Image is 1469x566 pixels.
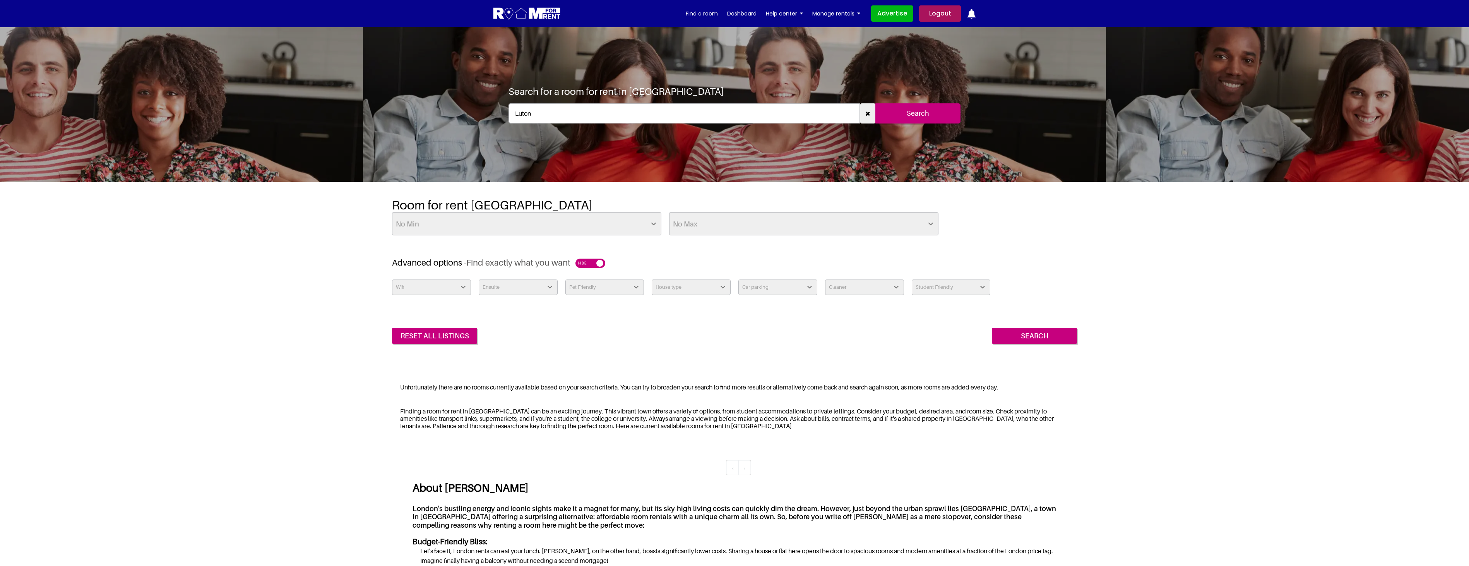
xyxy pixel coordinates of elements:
h3: Advanced options - [392,257,1077,268]
h5: Budget-Friendly Bliss: [413,537,487,546]
h3: About [PERSON_NAME] [413,481,1056,494]
li: Let's face it, London rents can eat your lunch. [PERSON_NAME], on the other hand, boasts signific... [420,546,1056,566]
span: Find exactly what you want [466,257,570,268]
input: Search [875,103,960,123]
h2: Room for rent [GEOGRAPHIC_DATA] [392,197,1077,212]
li: « Previous [726,460,739,475]
a: Find a room [686,8,718,19]
a: Help center [766,8,803,19]
a: Logout [919,5,961,22]
img: Logo for Room for Rent, featuring a welcoming design with a house icon and modern typography [493,7,561,21]
div: Unfortunately there are no rooms currently available based on your search criteria. You can try t... [392,379,1077,396]
li: « Previous [739,460,751,475]
a: Manage rentals [812,8,860,19]
a: Advertise [871,5,913,22]
a: Dashboard [727,8,757,19]
input: Search [992,328,1077,344]
a: reset all listings [392,328,477,344]
input: Where do you want to live. Search by town or postcode [508,103,860,123]
div: Finding a room for rent in [GEOGRAPHIC_DATA] can be an exciting journey. This vibrant town offers... [392,403,1077,435]
img: ic-notification [967,9,976,19]
h4: London's bustling energy and iconic sights make it a magnet for many, but its sky-high living cos... [413,501,1056,530]
h1: Search for a room for rent in [GEOGRAPHIC_DATA] [508,86,724,97]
